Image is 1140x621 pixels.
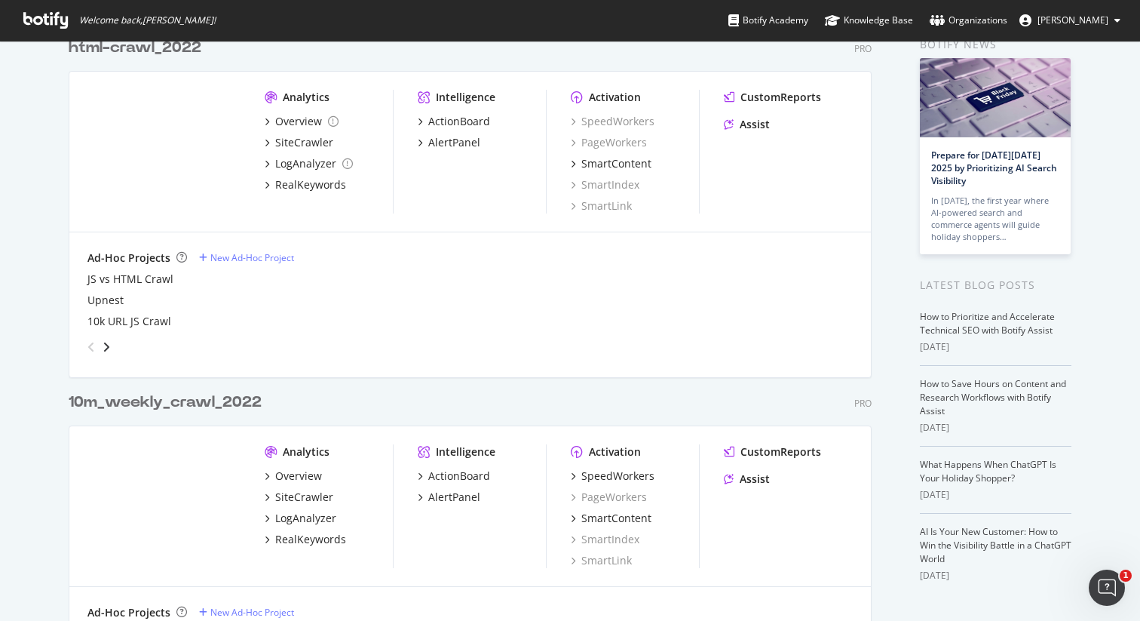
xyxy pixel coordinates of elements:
[581,156,651,171] div: SmartContent
[740,117,770,132] div: Assist
[199,251,294,264] a: New Ad-Hoc Project
[169,89,249,99] div: Keywords by Traffic
[265,177,346,192] a: RealKeywords
[275,156,336,171] div: LogAnalyzer
[1037,14,1108,26] span: Matthew Schexnayder
[728,13,808,28] div: Botify Academy
[920,377,1066,417] a: How to Save Hours on Content and Research Workflows with Botify Assist
[42,24,74,36] div: v 4.0.25
[581,511,651,526] div: SmartContent
[60,89,135,99] div: Domain Overview
[920,525,1071,565] a: AI Is Your New Customer: How to Win the Visibility Battle in a ChatGPT World
[581,469,654,484] div: SpeedWorkers
[69,37,201,59] div: html-crawl_2022
[571,177,639,192] a: SmartIndex
[81,335,101,359] div: angle-left
[436,444,495,460] div: Intelligence
[87,314,171,329] a: 10k URL JS Crawl
[740,472,770,487] div: Assist
[275,511,336,526] div: LogAnalyzer
[87,272,173,287] a: JS vs HTML Crawl
[920,421,1071,435] div: [DATE]
[265,135,333,150] a: SiteCrawler
[825,13,913,28] div: Knowledge Base
[265,490,333,505] a: SiteCrawler
[571,511,651,526] a: SmartContent
[740,444,821,460] div: CustomReports
[920,569,1071,583] div: [DATE]
[87,293,124,308] a: Upnest
[724,90,821,105] a: CustomReports
[44,88,56,100] img: tab_domain_overview_orange.svg
[265,511,336,526] a: LogAnalyzer
[571,553,632,568] a: SmartLink
[265,532,346,547] a: RealKeywords
[101,340,112,355] div: angle-right
[589,90,641,105] div: Activation
[283,444,329,460] div: Analytics
[920,310,1055,337] a: How to Prioritize and Accelerate Technical SEO with Botify Assist
[87,251,170,266] div: Ad-Hoc Projects
[740,90,821,105] div: CustomReports
[920,36,1071,53] div: Botify news
[79,14,216,26] span: Welcome back, [PERSON_NAME] !
[920,277,1071,294] div: Latest Blog Posts
[920,458,1056,484] a: What Happens When ChatGPT Is Your Holiday Shopper?
[275,532,346,547] div: RealKeywords
[265,114,339,129] a: Overview
[418,114,490,129] a: ActionBoard
[275,490,333,505] div: SiteCrawler
[920,488,1071,502] div: [DATE]
[69,37,207,59] a: html-crawl_2022
[571,469,654,484] a: SpeedWorkers
[87,444,241,567] img: realtor.com
[920,58,1071,137] img: Prepare for Black Friday 2025 by Prioritizing AI Search Visibility
[930,13,1007,28] div: Organizations
[854,397,872,410] div: Pro
[571,198,632,214] a: SmartLink
[571,114,654,129] a: SpeedWorkers
[275,135,333,150] div: SiteCrawler
[920,340,1071,354] div: [DATE]
[571,135,647,150] a: PageWorkers
[24,24,36,36] img: logo_orange.svg
[87,90,241,212] img: www.Realtor.com
[275,114,322,129] div: Overview
[428,135,480,150] div: AlertPanel
[571,490,647,505] a: PageWorkers
[199,606,294,619] a: New Ad-Hoc Project
[1007,8,1132,32] button: [PERSON_NAME]
[418,469,490,484] a: ActionBoard
[724,444,821,460] a: CustomReports
[275,177,346,192] div: RealKeywords
[571,532,639,547] a: SmartIndex
[1089,570,1125,606] iframe: Intercom live chat
[39,39,166,51] div: Domain: [DOMAIN_NAME]
[724,472,770,487] a: Assist
[87,605,170,620] div: Ad-Hoc Projects
[265,469,322,484] a: Overview
[931,195,1059,243] div: In [DATE], the first year where AI-powered search and commerce agents will guide holiday shoppers…
[589,444,641,460] div: Activation
[24,39,36,51] img: website_grey.svg
[418,135,480,150] a: AlertPanel
[428,114,490,129] div: ActionBoard
[210,251,294,264] div: New Ad-Hoc Project
[428,469,490,484] div: ActionBoard
[854,42,872,55] div: Pro
[436,90,495,105] div: Intelligence
[69,392,268,413] a: 10m_weekly_crawl_2022
[724,117,770,132] a: Assist
[265,156,353,171] a: LogAnalyzer
[69,392,262,413] div: 10m_weekly_crawl_2022
[283,90,329,105] div: Analytics
[1120,570,1132,582] span: 1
